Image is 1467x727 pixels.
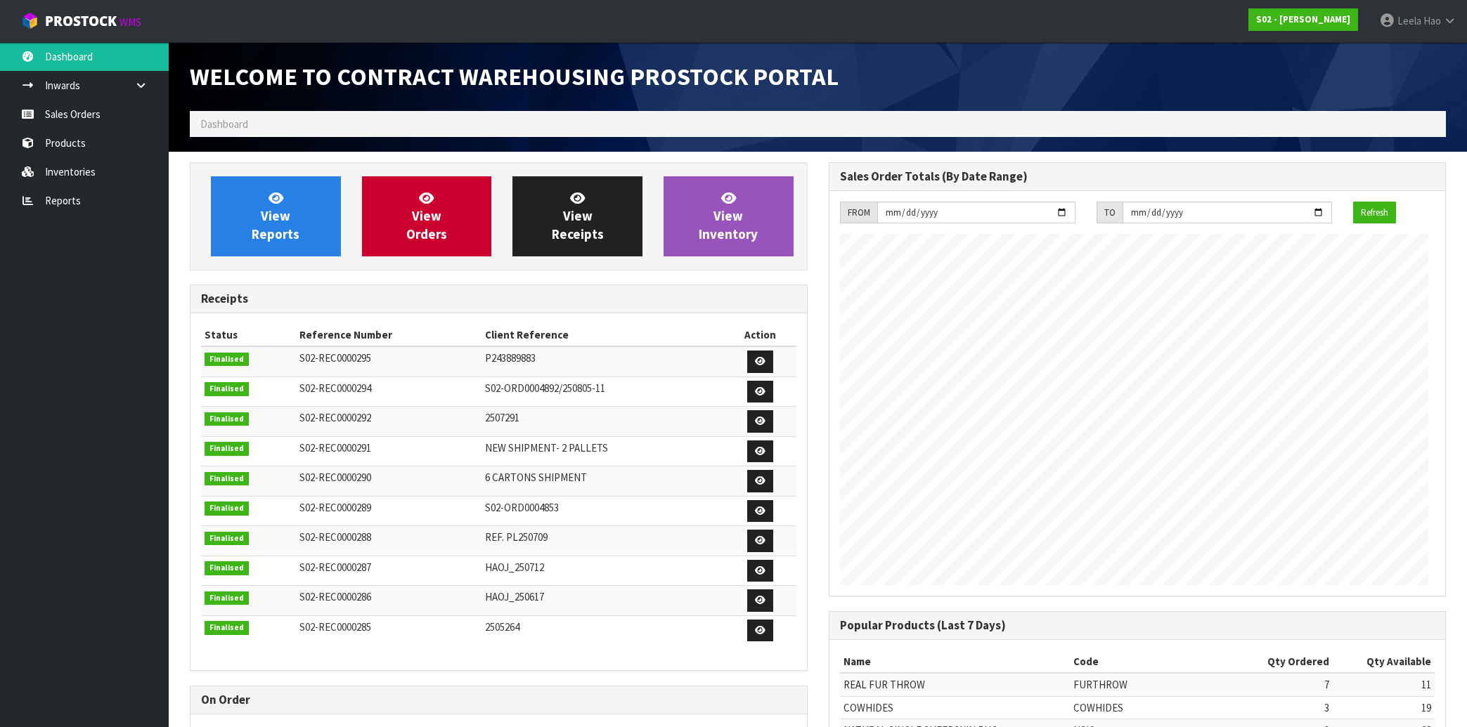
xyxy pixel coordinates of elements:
[299,381,371,395] span: S02-REC0000294
[406,190,447,242] span: View Orders
[840,696,1070,719] td: COWHIDES
[664,176,794,256] a: ViewInventory
[205,353,249,367] span: Finalised
[485,351,536,365] span: P243889883
[1234,696,1332,719] td: 3
[205,472,249,486] span: Finalised
[201,292,796,306] h3: Receipts
[205,591,249,605] span: Finalised
[485,471,587,484] span: 6 CARTONS SHIPMENT
[252,190,299,242] span: View Reports
[299,501,371,514] span: S02-REC0000289
[1234,650,1332,673] th: Qty Ordered
[485,501,559,514] span: S02-ORD0004853
[1333,673,1435,696] td: 11
[201,693,796,707] h3: On Order
[840,202,877,224] div: FROM
[1333,696,1435,719] td: 19
[840,673,1070,696] td: REAL FUR THROW
[205,532,249,546] span: Finalised
[1256,13,1350,25] strong: S02 - [PERSON_NAME]
[485,620,519,634] span: 2505264
[190,61,839,91] span: Welcome to Contract Warehousing ProStock Portal
[200,117,248,131] span: Dashboard
[512,176,642,256] a: ViewReceipts
[296,324,482,346] th: Reference Number
[485,441,608,454] span: NEW SHIPMENT- 2 PALLETS
[1333,650,1435,673] th: Qty Available
[482,324,724,346] th: Client Reference
[1070,696,1235,719] td: COWHIDES
[552,190,604,242] span: View Receipts
[299,590,371,603] span: S02-REC0000286
[299,530,371,544] span: S02-REC0000288
[1397,14,1421,27] span: Leela
[119,15,141,29] small: WMS
[1234,673,1332,696] td: 7
[840,619,1435,632] h3: Popular Products (Last 7 Days)
[840,650,1070,673] th: Name
[299,561,371,574] span: S02-REC0000287
[485,411,519,424] span: 2507291
[299,441,371,454] span: S02-REC0000291
[205,621,249,635] span: Finalised
[362,176,492,256] a: ViewOrders
[205,382,249,396] span: Finalised
[840,170,1435,183] h3: Sales Order Totals (By Date Range)
[205,442,249,456] span: Finalised
[205,502,249,516] span: Finalised
[1423,14,1441,27] span: Hao
[201,324,296,346] th: Status
[1070,673,1235,696] td: FURTHROW
[485,381,605,395] span: S02-ORD0004892/250805-11
[485,530,548,544] span: REF. PL250709
[211,176,341,256] a: ViewReports
[299,411,371,424] span: S02-REC0000292
[1353,202,1396,224] button: Refresh
[485,590,544,603] span: HAOJ_250617
[699,190,758,242] span: View Inventory
[21,12,39,30] img: cube-alt.png
[299,471,371,484] span: S02-REC0000290
[1097,202,1123,224] div: TO
[485,561,544,574] span: HAOJ_250712
[299,351,371,365] span: S02-REC0000295
[724,324,796,346] th: Action
[205,561,249,575] span: Finalised
[205,412,249,426] span: Finalised
[299,620,371,634] span: S02-REC0000285
[1070,650,1235,673] th: Code
[45,12,117,30] span: ProStock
